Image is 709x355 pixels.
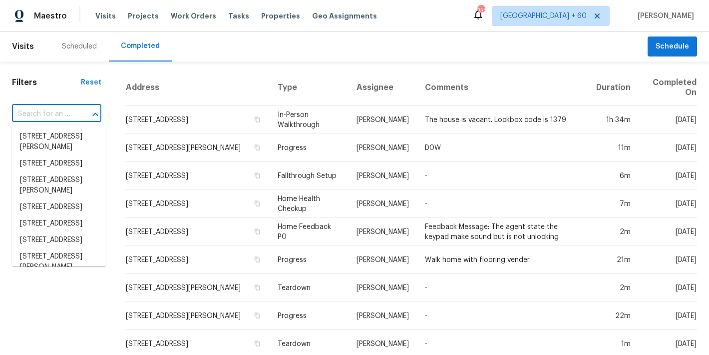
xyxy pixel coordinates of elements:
span: Tasks [228,12,249,19]
td: [DATE] [639,218,697,246]
td: Progress [270,246,349,274]
td: 1h 34m [588,106,639,134]
th: Address [125,69,269,106]
td: Walk home with flooring vender. [417,246,588,274]
button: Copy Address [253,143,262,152]
td: 2m [588,274,639,302]
button: Copy Address [253,283,262,292]
td: - [417,274,588,302]
td: Progress [270,134,349,162]
td: - [417,162,588,190]
td: [PERSON_NAME] [349,218,417,246]
td: [PERSON_NAME] [349,162,417,190]
td: [STREET_ADDRESS] [125,218,269,246]
td: [PERSON_NAME] [349,302,417,330]
td: Home Feedback P0 [270,218,349,246]
button: Copy Address [253,255,262,264]
span: Maestro [34,11,67,21]
li: [STREET_ADDRESS] [12,215,106,232]
td: The house is vacant. Lockbox code is 1379 [417,106,588,134]
td: - [417,302,588,330]
td: 7m [588,190,639,218]
span: Projects [128,11,159,21]
h1: Filters [12,77,81,87]
span: Properties [261,11,300,21]
li: [STREET_ADDRESS] [12,232,106,248]
th: Duration [588,69,639,106]
td: Feedback Message: The agent state the keypad make sound but is not unlocking [417,218,588,246]
span: [PERSON_NAME] [634,11,694,21]
td: Fallthrough Setup [270,162,349,190]
td: [DATE] [639,106,697,134]
div: 733 [477,6,484,16]
td: [STREET_ADDRESS] [125,246,269,274]
td: [DATE] [639,302,697,330]
th: Type [270,69,349,106]
td: [DATE] [639,190,697,218]
td: 21m [588,246,639,274]
td: [STREET_ADDRESS] [125,190,269,218]
td: Progress [270,302,349,330]
td: [STREET_ADDRESS][PERSON_NAME] [125,134,269,162]
td: [DATE] [639,246,697,274]
div: Scheduled [62,41,97,51]
td: [PERSON_NAME] [349,106,417,134]
td: [PERSON_NAME] [349,134,417,162]
td: [STREET_ADDRESS][PERSON_NAME] [125,302,269,330]
button: Close [88,107,102,121]
li: [STREET_ADDRESS] [12,199,106,215]
td: [STREET_ADDRESS][PERSON_NAME] [125,274,269,302]
div: Completed [121,41,160,51]
td: 22m [588,302,639,330]
button: Schedule [648,36,697,57]
button: Copy Address [253,311,262,320]
button: Copy Address [253,199,262,208]
td: [PERSON_NAME] [349,246,417,274]
div: Reset [81,77,101,87]
td: [DATE] [639,134,697,162]
th: Completed On [639,69,697,106]
span: Schedule [656,40,689,53]
span: Visits [12,35,34,57]
td: [STREET_ADDRESS] [125,106,269,134]
td: [DATE] [639,162,697,190]
td: [PERSON_NAME] [349,274,417,302]
li: [STREET_ADDRESS] [12,155,106,172]
td: Home Health Checkup [270,190,349,218]
td: 2m [588,218,639,246]
td: Teardown [270,274,349,302]
span: [GEOGRAPHIC_DATA] + 60 [500,11,587,21]
th: Assignee [349,69,417,106]
span: Geo Assignments [312,11,377,21]
span: Visits [95,11,116,21]
input: Search for an address... [12,106,73,122]
td: In-Person Walkthrough [270,106,349,134]
td: [DATE] [639,274,697,302]
td: 11m [588,134,639,162]
li: [STREET_ADDRESS][PERSON_NAME] [12,128,106,155]
button: Copy Address [253,171,262,180]
li: [STREET_ADDRESS][PERSON_NAME] [12,172,106,199]
th: Comments [417,69,588,106]
td: - [417,190,588,218]
td: [STREET_ADDRESS] [125,162,269,190]
button: Copy Address [253,115,262,124]
td: D0W [417,134,588,162]
button: Copy Address [253,339,262,348]
td: 6m [588,162,639,190]
li: [STREET_ADDRESS][PERSON_NAME] [12,248,106,275]
td: [PERSON_NAME] [349,190,417,218]
span: Work Orders [171,11,216,21]
button: Copy Address [253,227,262,236]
